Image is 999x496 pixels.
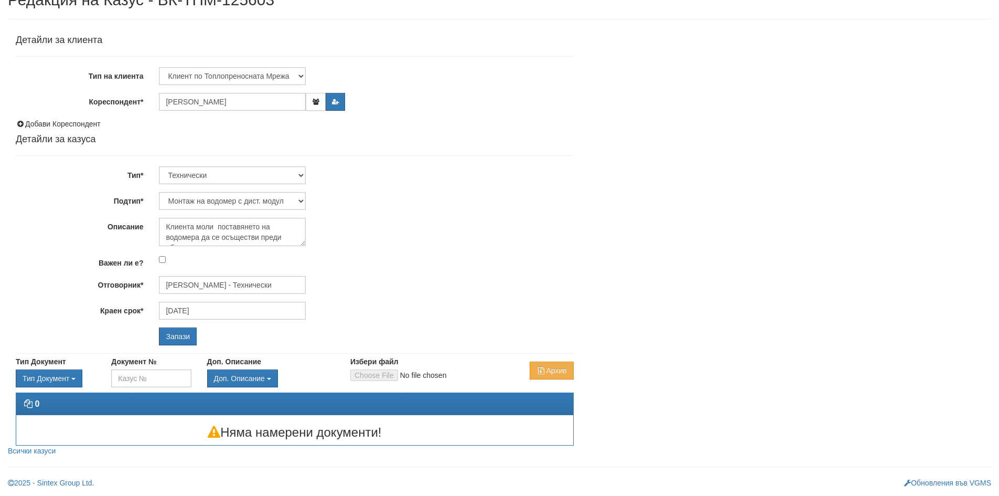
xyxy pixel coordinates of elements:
[8,302,151,316] label: Краен срок*
[159,276,306,294] input: Търсене по Име / Имейл
[8,67,151,81] label: Тип на клиента
[111,356,156,367] label: Документ №
[16,119,574,129] div: Добави Кореспондент
[16,426,573,439] h3: Няма намерени документи!
[159,218,306,246] textarea: Клиента моли поставянето на водомера да се осъществи преди обяд с предварителна уговорка за перио...
[8,276,151,290] label: Отговорник*
[35,399,39,408] strong: 0
[530,362,573,379] button: Архив
[8,192,151,206] label: Подтип*
[111,370,191,387] input: Казус №
[8,447,56,455] a: Всички казуси
[207,356,261,367] label: Доп. Описание
[8,218,151,232] label: Описание
[16,370,95,387] div: Двоен клик, за изчистване на избраната стойност.
[904,479,991,487] a: Обновления във VGMS
[159,328,197,345] input: Запази
[16,134,574,145] h4: Детайли за казуса
[8,93,151,107] label: Кореспондент*
[350,356,399,367] label: Избери файл
[159,302,306,320] input: Търсене по Име / Имейл
[214,374,265,383] span: Доп. Описание
[207,370,278,387] button: Доп. Описание
[16,370,82,387] button: Тип Документ
[159,93,306,111] input: ЕГН/Име/Адрес/Аб.№/Парт.№/Тел./Email
[8,254,151,268] label: Важен ли е?
[16,35,574,46] h4: Детайли за клиента
[207,370,335,387] div: Двоен клик, за изчистване на избраната стойност.
[16,356,66,367] label: Тип Документ
[8,479,94,487] a: 2025 - Sintex Group Ltd.
[23,374,69,383] span: Тип Документ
